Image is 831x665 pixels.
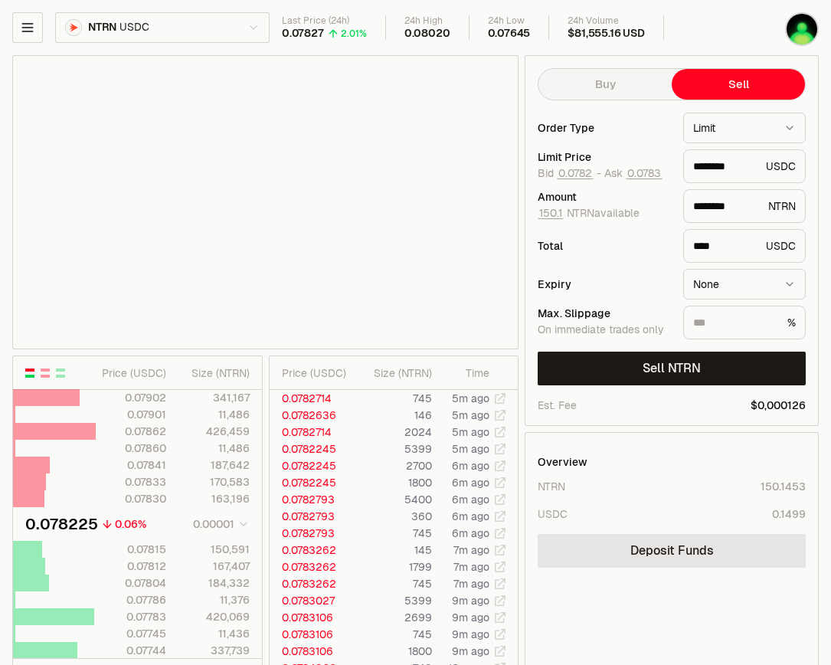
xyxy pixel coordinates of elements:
[453,543,489,557] time: 7m ago
[97,626,166,641] div: 0.07745
[488,15,531,27] div: 24h Low
[568,15,644,27] div: 24h Volume
[787,14,817,44] img: AUTOTESTS
[97,390,166,405] div: 0.07902
[538,123,671,133] div: Order Type
[179,457,249,473] div: 187,642
[683,113,806,143] button: Limit
[179,592,249,608] div: 11,376
[97,592,166,608] div: 0.07786
[355,592,433,609] td: 5399
[538,352,806,385] button: Sell NTRN
[355,542,433,559] td: 145
[355,424,433,441] td: 2024
[97,424,166,439] div: 0.07862
[188,515,250,533] button: 0.00001
[355,441,433,457] td: 5399
[452,627,489,641] time: 9m ago
[445,365,489,381] div: Time
[604,167,663,181] span: Ask
[179,474,249,490] div: 170,583
[270,491,355,508] td: 0.0782793
[683,306,806,339] div: %
[39,367,51,379] button: Show Sell Orders Only
[452,476,489,490] time: 6m ago
[282,365,354,381] div: Price ( USDC )
[538,506,568,522] div: USDC
[355,575,433,592] td: 745
[355,390,433,407] td: 745
[538,167,601,181] span: Bid -
[179,365,249,381] div: Size ( NTRN )
[270,592,355,609] td: 0.0783027
[282,15,367,27] div: Last Price (24h)
[270,559,355,575] td: 0.0783262
[97,559,166,574] div: 0.07812
[538,479,565,494] div: NTRN
[97,643,166,658] div: 0.07744
[453,577,489,591] time: 7m ago
[538,454,587,470] div: Overview
[179,542,249,557] div: 150,591
[404,27,450,41] div: 0.08020
[452,391,489,405] time: 5m ago
[538,534,806,568] a: Deposit Funds
[97,365,166,381] div: Price ( USDC )
[452,526,489,540] time: 6m ago
[355,626,433,643] td: 745
[270,525,355,542] td: 0.0782793
[13,56,518,349] iframe: Financial Chart
[54,367,67,379] button: Show Buy Orders Only
[538,398,577,413] div: Est. Fee
[97,474,166,490] div: 0.07833
[270,474,355,491] td: 0.0782245
[355,609,433,626] td: 2699
[179,441,249,456] div: 11,486
[355,559,433,575] td: 1799
[452,408,489,422] time: 5m ago
[452,442,489,456] time: 5m ago
[179,643,249,658] div: 337,739
[179,491,249,506] div: 163,196
[115,516,146,532] div: 0.06%
[538,241,671,251] div: Total
[538,207,564,219] button: 150.1
[355,525,433,542] td: 745
[452,493,489,506] time: 6m ago
[404,15,450,27] div: 24h High
[97,457,166,473] div: 0.07841
[538,152,671,162] div: Limit Price
[97,609,166,624] div: 0.07783
[355,508,433,525] td: 360
[761,479,806,494] div: 150.1453
[270,441,355,457] td: 0.0782245
[452,509,489,523] time: 6m ago
[270,390,355,407] td: 0.0782714
[683,229,806,263] div: USDC
[488,27,531,41] div: 0.07645
[538,206,640,220] span: NTRN available
[452,644,489,658] time: 9m ago
[179,559,249,574] div: 167,407
[270,643,355,660] td: 0.0783106
[270,626,355,643] td: 0.0783106
[179,390,249,405] div: 341,167
[355,407,433,424] td: 146
[24,367,36,379] button: Show Buy and Sell Orders
[270,424,355,441] td: 0.0782714
[557,167,594,179] button: 0.0782
[97,575,166,591] div: 0.07804
[568,27,644,41] div: $81,555.16 USD
[355,643,433,660] td: 1800
[626,167,663,179] button: 0.0783
[453,560,489,574] time: 7m ago
[179,626,249,641] div: 11,436
[270,457,355,474] td: 0.0782245
[341,28,367,40] div: 2.01%
[538,192,671,202] div: Amount
[179,575,249,591] div: 184,332
[97,441,166,456] div: 0.07860
[282,27,324,41] div: 0.07827
[367,365,432,381] div: Size ( NTRN )
[772,506,806,522] div: 0.1499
